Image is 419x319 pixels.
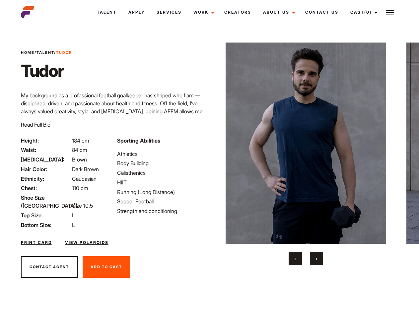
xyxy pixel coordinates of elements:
[21,165,71,173] span: Hair Color:
[315,255,317,262] span: Next
[72,222,75,228] span: L
[21,50,35,55] a: Home
[21,6,34,19] img: cropped-aefm-brand-fav-22-square.png
[21,121,50,129] button: Read Full Bio
[72,175,97,182] span: Caucasian
[21,91,206,131] p: My background as a professional football goalkeeper has shaped who I am — disciplined, driven, an...
[122,3,151,21] a: Apply
[364,10,372,15] span: (0)
[117,169,205,177] li: Calisthenics
[72,202,93,209] span: Size 10.5
[72,147,87,153] span: 84 cm
[21,194,71,210] span: Shoe Size ([GEOGRAPHIC_DATA]):
[83,256,130,278] button: Add To Cast
[117,188,205,196] li: Running (Long Distance)
[151,3,187,21] a: Services
[21,184,71,192] span: Chest:
[72,185,88,191] span: 110 cm
[21,146,71,154] span: Waist:
[21,221,71,229] span: Bottom Size:
[294,255,296,262] span: Previous
[91,265,122,269] span: Add To Cast
[187,3,218,21] a: Work
[21,240,52,246] a: Print Card
[65,240,108,246] a: View Polaroids
[72,166,99,172] span: Dark Brown
[21,137,71,145] span: Height:
[72,212,75,219] span: L
[344,3,382,21] a: Cast(0)
[21,50,72,55] span: / /
[117,159,205,167] li: Body Building
[257,3,299,21] a: About Us
[56,50,72,55] strong: Tudor
[72,137,89,144] span: 184 cm
[117,197,205,205] li: Soccer Football
[117,207,205,215] li: Strength and conditioning
[21,156,71,163] span: [MEDICAL_DATA]:
[117,137,160,144] strong: Sporting Abilities
[36,50,54,55] a: Talent
[21,175,71,183] span: Ethnicity:
[21,61,72,81] h1: Tudor
[218,3,257,21] a: Creators
[386,9,394,17] img: Burger icon
[299,3,344,21] a: Contact Us
[21,256,78,278] button: Contact Agent
[21,211,71,219] span: Top Size:
[117,178,205,186] li: HIIT
[91,3,122,21] a: Talent
[117,150,205,158] li: Athletics
[72,156,87,163] span: Brown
